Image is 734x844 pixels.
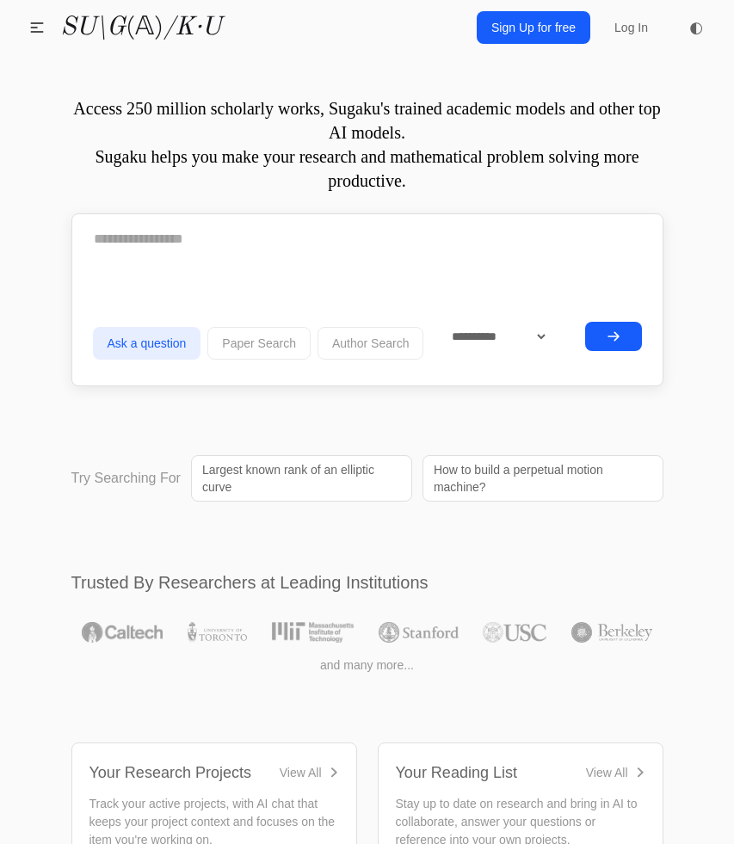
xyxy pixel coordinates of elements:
[82,622,163,643] img: Caltech
[188,622,246,643] img: University of Toronto
[60,15,126,40] i: SU\G
[477,11,590,44] a: Sign Up for free
[571,622,652,643] img: UC Berkeley
[689,20,703,35] span: ◐
[483,622,546,643] img: USC
[586,764,628,781] div: View All
[272,622,354,643] img: MIT
[71,570,663,594] h2: Trusted By Researchers at Leading Institutions
[396,761,517,785] div: Your Reading List
[379,622,459,643] img: Stanford
[423,455,663,502] a: How to build a perpetual motion machine?
[191,455,412,502] a: Largest known rank of an elliptic curve
[318,327,424,360] button: Author Search
[60,12,221,43] a: SU\G(𝔸)/K·U
[604,12,658,43] a: Log In
[679,10,713,45] button: ◐
[71,96,663,193] p: Access 250 million scholarly works, Sugaku's trained academic models and other top AI models. Sug...
[207,327,311,360] button: Paper Search
[280,764,322,781] div: View All
[93,327,201,360] button: Ask a question
[586,764,645,781] a: View All
[71,468,181,489] p: Try Searching For
[163,15,221,40] i: /K·U
[280,764,339,781] a: View All
[89,761,251,785] div: Your Research Projects
[320,656,414,674] span: and many more...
